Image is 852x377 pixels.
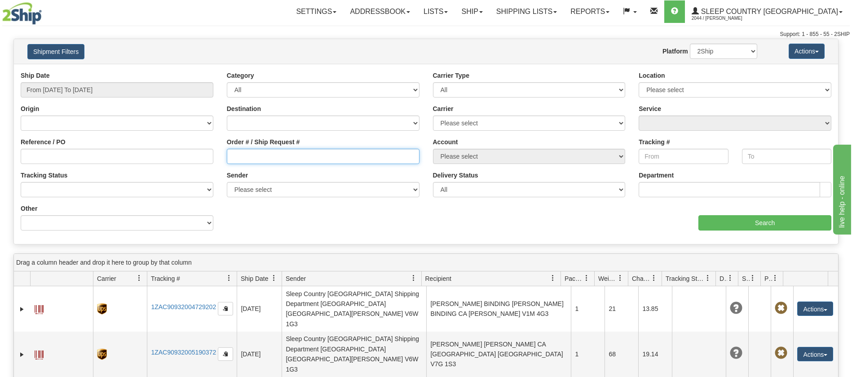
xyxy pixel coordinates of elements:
[742,149,831,164] input: To
[455,0,489,23] a: Ship
[282,332,426,377] td: Sleep Country [GEOGRAPHIC_DATA] Shipping Department [GEOGRAPHIC_DATA] [GEOGRAPHIC_DATA][PERSON_NA...
[490,0,564,23] a: Shipping lists
[227,71,254,80] label: Category
[282,286,426,332] td: Sleep Country [GEOGRAPHIC_DATA] Shipping Department [GEOGRAPHIC_DATA] [GEOGRAPHIC_DATA][PERSON_NA...
[35,346,44,361] a: Label
[564,0,616,23] a: Reports
[151,303,216,310] a: 1ZAC90932004729202
[605,286,638,332] td: 21
[97,303,106,315] img: 8 - UPS
[797,302,833,316] button: Actions
[764,274,772,283] span: Pickup Status
[797,347,833,361] button: Actions
[433,171,478,180] label: Delivery Status
[151,274,180,283] span: Tracking #
[639,171,674,180] label: Department
[286,274,306,283] span: Sender
[571,286,605,332] td: 1
[685,0,849,23] a: Sleep Country [GEOGRAPHIC_DATA] 2044 / [PERSON_NAME]
[132,271,147,286] a: Carrier filter column settings
[237,332,282,377] td: [DATE]
[417,0,455,23] a: Lists
[789,44,825,59] button: Actions
[227,137,300,146] label: Order # / Ship Request #
[21,204,37,213] label: Other
[221,271,237,286] a: Tracking # filter column settings
[21,71,50,80] label: Ship Date
[613,271,628,286] a: Weight filter column settings
[425,274,451,283] span: Recipient
[35,301,44,315] a: Label
[7,5,83,16] div: live help - online
[343,0,417,23] a: Addressbook
[545,271,561,286] a: Recipient filter column settings
[775,302,787,315] span: Pickup Not Assigned
[571,332,605,377] td: 1
[18,305,26,314] a: Expand
[698,215,831,231] input: Search
[241,274,268,283] span: Ship Date
[666,274,705,283] span: Tracking Status
[662,47,688,56] label: Platform
[646,271,662,286] a: Charge filter column settings
[433,104,454,113] label: Carrier
[266,271,282,286] a: Ship Date filter column settings
[598,274,617,283] span: Weight
[218,347,233,361] button: Copy to clipboard
[27,44,84,59] button: Shipment Filters
[237,286,282,332] td: [DATE]
[406,271,421,286] a: Sender filter column settings
[638,286,672,332] td: 13.85
[218,302,233,315] button: Copy to clipboard
[426,286,571,332] td: [PERSON_NAME] BINDING [PERSON_NAME] BINDING CA [PERSON_NAME] V1M 4G3
[2,2,42,25] img: logo2044.jpg
[639,149,728,164] input: From
[632,274,651,283] span: Charge
[433,71,469,80] label: Carrier Type
[638,332,672,377] td: 19.14
[775,347,787,359] span: Pickup Not Assigned
[699,8,838,15] span: Sleep Country [GEOGRAPHIC_DATA]
[426,332,571,377] td: [PERSON_NAME] [PERSON_NAME] CA [GEOGRAPHIC_DATA] [GEOGRAPHIC_DATA] V7G 1S3
[720,274,727,283] span: Delivery Status
[745,271,760,286] a: Shipment Issues filter column settings
[151,349,216,356] a: 1ZAC90932005190372
[639,104,661,113] label: Service
[21,137,66,146] label: Reference / PO
[2,31,850,38] div: Support: 1 - 855 - 55 - 2SHIP
[227,104,261,113] label: Destination
[639,137,670,146] label: Tracking #
[730,347,742,359] span: Unknown
[639,71,665,80] label: Location
[579,271,594,286] a: Packages filter column settings
[97,274,116,283] span: Carrier
[289,0,343,23] a: Settings
[692,14,759,23] span: 2044 / [PERSON_NAME]
[700,271,715,286] a: Tracking Status filter column settings
[768,271,783,286] a: Pickup Status filter column settings
[723,271,738,286] a: Delivery Status filter column settings
[605,332,638,377] td: 68
[742,274,750,283] span: Shipment Issues
[730,302,742,315] span: Unknown
[433,137,458,146] label: Account
[21,104,39,113] label: Origin
[97,349,106,360] img: 8 - UPS
[831,142,851,234] iframe: chat widget
[565,274,583,283] span: Packages
[227,171,248,180] label: Sender
[21,171,67,180] label: Tracking Status
[14,254,838,271] div: grid grouping header
[18,350,26,359] a: Expand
